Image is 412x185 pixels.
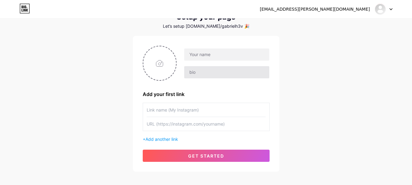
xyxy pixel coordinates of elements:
input: Link name (My Instagram) [147,103,266,117]
input: URL (https://instagram.com/yourname) [147,117,266,131]
div: + [143,136,270,142]
span: Add another link [145,137,178,142]
div: Let’s setup [DOMAIN_NAME]/gabrielh3v 🎉 [133,24,279,29]
img: gabriel heitner [374,3,386,15]
input: bio [184,66,269,78]
input: Your name [184,48,269,61]
span: get started [188,153,224,158]
div: Add your first link [143,91,270,98]
div: [EMAIL_ADDRESS][PERSON_NAME][DOMAIN_NAME] [260,6,370,12]
button: get started [143,150,270,162]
